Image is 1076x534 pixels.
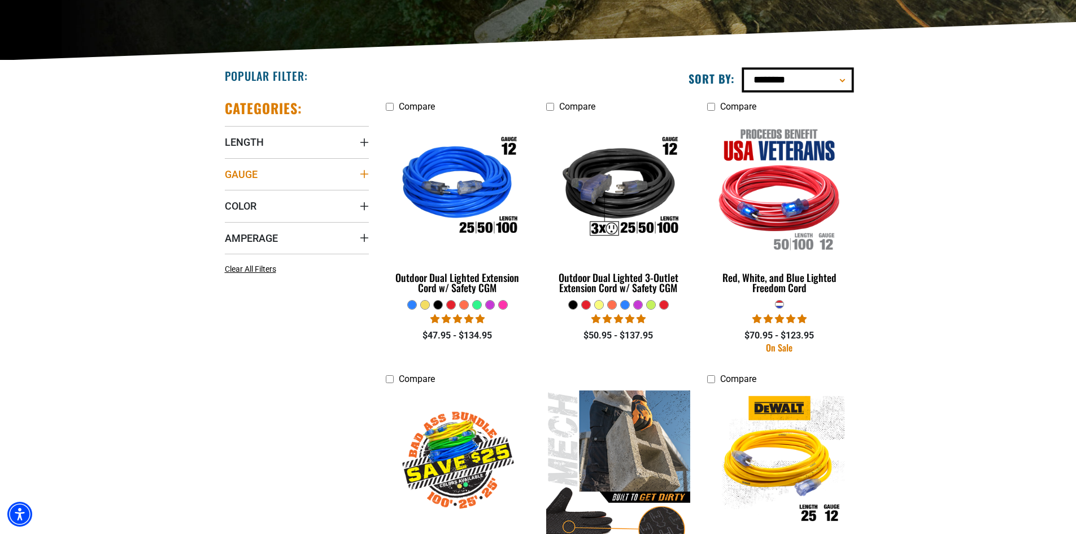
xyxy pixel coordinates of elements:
a: Clear All Filters [225,263,281,275]
summary: Length [225,126,369,158]
a: Red, White, and Blue Lighted Freedom Cord Red, White, and Blue Lighted Freedom Cord [707,118,851,299]
span: Length [225,136,264,149]
a: Outdoor Dual Lighted 3-Outlet Extension Cord w/ Safety CGM Outdoor Dual Lighted 3-Outlet Extensio... [546,118,690,299]
label: Sort by: [689,71,735,86]
img: Outdoor Cord Bundle [386,396,529,526]
span: Amperage [225,232,278,245]
div: $50.95 - $137.95 [546,329,690,342]
span: Color [225,199,256,212]
div: Outdoor Dual Lighted Extension Cord w/ Safety CGM [386,272,530,293]
span: 4.81 stars [430,314,485,324]
div: $70.95 - $123.95 [707,329,851,342]
img: DEWALT Outdoor Dual Lighted Extension Cord [708,396,851,526]
div: $47.95 - $134.95 [386,329,530,342]
div: Accessibility Menu [7,502,32,527]
summary: Gauge [225,158,369,190]
span: Compare [399,101,435,112]
summary: Amperage [225,222,369,254]
span: Clear All Filters [225,264,276,273]
h2: Categories: [225,99,303,117]
summary: Color [225,190,369,222]
span: Compare [559,101,595,112]
img: Red, White, and Blue Lighted Freedom Cord [708,123,851,253]
span: 4.95 stars [752,314,807,324]
a: Outdoor Dual Lighted Extension Cord w/ Safety CGM Outdoor Dual Lighted Extension Cord w/ Safety CGM [386,118,530,299]
span: Compare [720,374,756,384]
span: 4.80 stars [591,314,646,324]
span: Gauge [225,168,258,181]
span: Compare [399,374,435,384]
h2: Popular Filter: [225,68,308,83]
span: Compare [720,101,756,112]
div: On Sale [707,343,851,352]
div: Outdoor Dual Lighted 3-Outlet Extension Cord w/ Safety CGM [546,272,690,293]
div: Red, White, and Blue Lighted Freedom Cord [707,272,851,293]
img: Outdoor Dual Lighted Extension Cord w/ Safety CGM [386,123,529,253]
img: Outdoor Dual Lighted 3-Outlet Extension Cord w/ Safety CGM [547,123,690,253]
